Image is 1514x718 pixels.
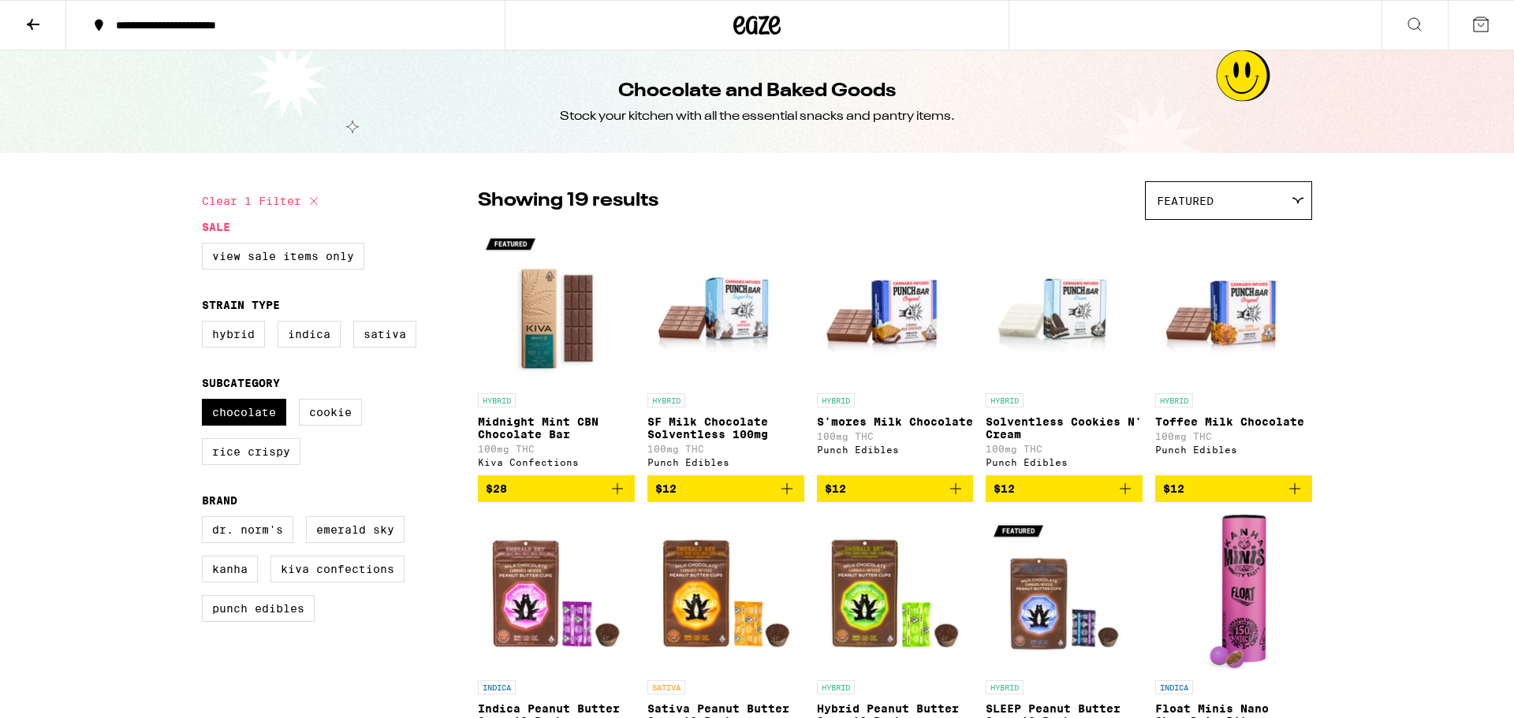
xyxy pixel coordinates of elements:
label: Cookie [299,399,362,426]
p: Showing 19 results [478,188,658,214]
a: Open page for Solventless Cookies N' Cream from Punch Edibles [986,228,1143,475]
div: Punch Edibles [647,457,804,467]
img: Emerald Sky - Sativa Peanut Butter Cups 10-Pack [647,515,804,672]
label: Sativa [353,321,416,348]
button: Add to bag [817,475,974,502]
p: S'mores Milk Chocolate [817,415,974,428]
img: Emerald Sky - Indica Peanut Butter Cups 10-Pack [478,515,635,672]
p: 100mg THC [647,444,804,454]
label: Kiva Confections [270,556,405,582]
button: Add to bag [986,475,1143,502]
p: HYBRID [817,393,855,407]
label: Hybrid [202,321,265,348]
a: Open page for SF Milk Chocolate Solventless 100mg from Punch Edibles [647,228,804,475]
img: Kanha - Float Minis Nano Chocolate Bites [1201,515,1267,672]
div: Kiva Confections [478,457,635,467]
a: Open page for S'mores Milk Chocolate from Punch Edibles [817,228,974,475]
p: INDICA [1155,680,1193,694]
p: INDICA [478,680,516,694]
img: Emerald Sky - Hybrid Peanut Butter Cups 10-Pack [817,515,974,672]
span: $28 [486,482,507,495]
label: Emerald Sky [306,516,405,543]
button: Add to bag [1155,475,1312,502]
label: Chocolate [202,399,286,426]
p: 100mg THC [817,431,974,441]
p: 100mg THC [986,444,1143,454]
p: HYBRID [647,393,685,407]
button: Add to bag [647,475,804,502]
p: Midnight Mint CBN Chocolate Bar [478,415,635,441]
label: Punch Edibles [202,595,315,622]
p: HYBRID [1155,393,1193,407]
p: Solventless Cookies N' Cream [986,415,1143,441]
a: Open page for Midnight Mint CBN Chocolate Bar from Kiva Confections [478,228,635,475]
label: Indica [278,321,341,348]
p: HYBRID [986,680,1024,694]
h1: Chocolate and Baked Goods [618,78,896,105]
label: Rice Crispy [202,438,300,465]
button: Add to bag [478,475,635,502]
img: Punch Edibles - Toffee Milk Chocolate [1155,228,1312,385]
span: $12 [825,482,846,495]
label: Kanha [202,556,258,582]
span: $12 [655,482,677,495]
p: 100mg THC [1155,431,1312,441]
span: Featured [1157,195,1214,207]
p: Toffee Milk Chocolate [1155,415,1312,428]
div: Stock your kitchen with all the essential snacks and pantry items. [560,108,955,125]
label: Dr. Norm's [202,516,293,543]
p: SF Milk Chocolate Solventless 100mg [647,415,804,441]
p: HYBRID [817,680,855,694]
img: Emerald Sky - SLEEP Peanut Butter Cups 10-Pack [986,515,1143,672]
p: 100mg THC [478,444,635,454]
div: Punch Edibles [1155,445,1312,455]
legend: Subcategory [202,377,280,389]
span: $12 [994,482,1015,495]
label: View Sale Items Only [202,243,364,270]
button: Clear 1 filter [202,181,323,221]
legend: Sale [202,221,230,233]
legend: Brand [202,494,237,507]
a: Open page for Toffee Milk Chocolate from Punch Edibles [1155,228,1312,475]
legend: Strain Type [202,299,280,311]
img: Kiva Confections - Midnight Mint CBN Chocolate Bar [478,228,635,385]
div: Punch Edibles [817,445,974,455]
span: $12 [1163,482,1184,495]
div: Punch Edibles [986,457,1143,467]
p: SATIVA [647,680,685,694]
p: HYBRID [986,393,1024,407]
img: Punch Edibles - Solventless Cookies N' Cream [986,228,1143,385]
p: HYBRID [478,393,516,407]
img: Punch Edibles - SF Milk Chocolate Solventless 100mg [647,228,804,385]
img: Punch Edibles - S'mores Milk Chocolate [817,228,974,385]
